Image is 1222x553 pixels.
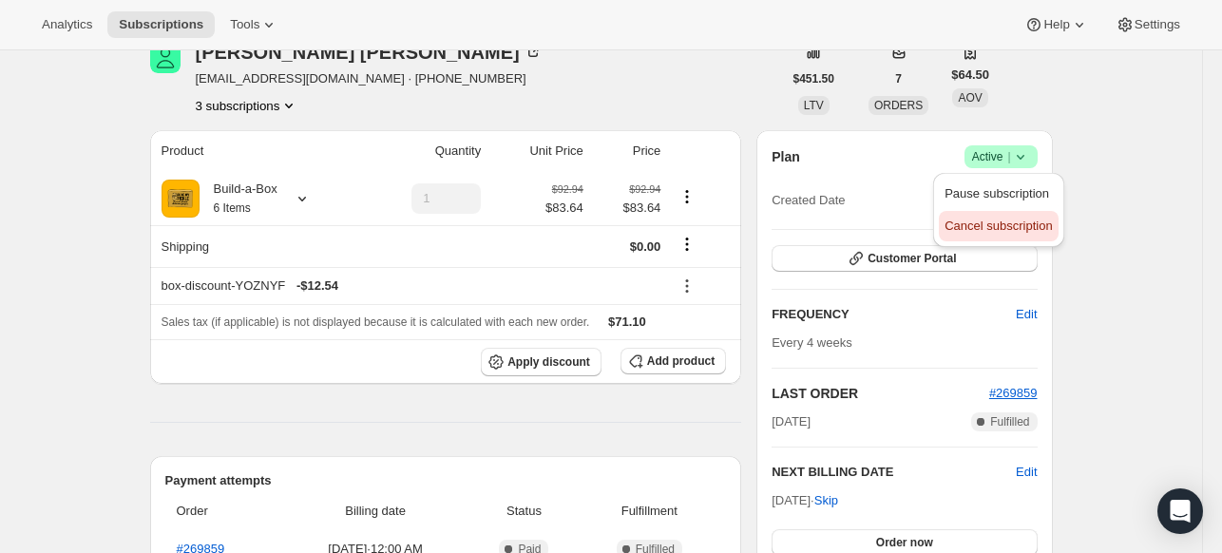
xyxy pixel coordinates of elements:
[630,239,661,254] span: $0.00
[196,96,299,115] button: Product actions
[589,130,667,172] th: Price
[772,384,989,403] h2: LAST ORDER
[672,234,702,255] button: Shipping actions
[972,147,1030,166] span: Active
[1135,17,1180,32] span: Settings
[196,69,543,88] span: [EMAIL_ADDRESS][DOMAIN_NAME] · [PHONE_NUMBER]
[545,199,583,218] span: $83.64
[874,99,923,112] span: ORDERS
[30,11,104,38] button: Analytics
[647,353,715,369] span: Add product
[608,315,646,329] span: $71.10
[1013,11,1099,38] button: Help
[1004,299,1048,330] button: Edit
[939,211,1058,241] button: Cancel subscription
[1157,488,1203,534] div: Open Intercom Messenger
[989,384,1038,403] button: #269859
[990,414,1029,429] span: Fulfilled
[196,43,543,62] div: [PERSON_NAME] [PERSON_NAME]
[803,486,850,516] button: Skip
[951,66,989,85] span: $64.50
[584,502,716,521] span: Fulfillment
[895,71,902,86] span: 7
[1104,11,1192,38] button: Settings
[42,17,92,32] span: Analytics
[200,180,277,218] div: Build-a-Box
[1016,305,1037,324] span: Edit
[150,130,360,172] th: Product
[772,305,1016,324] h2: FREQUENCY
[107,11,215,38] button: Subscriptions
[621,348,726,374] button: Add product
[814,491,838,510] span: Skip
[772,245,1037,272] button: Customer Portal
[150,225,360,267] th: Shipping
[214,201,251,215] small: 6 Items
[772,412,811,431] span: [DATE]
[507,354,590,370] span: Apply discount
[162,276,661,296] div: box-discount-YOZNYF
[165,471,727,490] h2: Payment attempts
[629,183,660,195] small: $92.94
[772,191,845,210] span: Created Date
[119,17,203,32] span: Subscriptions
[772,463,1016,482] h2: NEXT BILLING DATE
[672,186,702,207] button: Product actions
[150,43,181,73] span: Lori Hicks
[481,348,601,376] button: Apply discount
[595,199,661,218] span: $83.64
[772,147,800,166] h2: Plan
[868,251,956,266] span: Customer Portal
[475,502,572,521] span: Status
[165,490,281,532] th: Order
[939,179,1058,209] button: Pause subscription
[804,99,824,112] span: LTV
[782,66,846,92] button: $451.50
[772,335,852,350] span: Every 4 weeks
[945,219,1052,233] span: Cancel subscription
[1007,149,1010,164] span: |
[296,276,338,296] span: - $12.54
[219,11,290,38] button: Tools
[359,130,487,172] th: Quantity
[230,17,259,32] span: Tools
[162,315,590,329] span: Sales tax (if applicable) is not displayed because it is calculated with each new order.
[162,180,200,218] img: product img
[876,535,933,550] span: Order now
[793,71,834,86] span: $451.50
[287,502,465,521] span: Billing date
[772,493,838,507] span: [DATE] ·
[958,91,982,105] span: AOV
[1016,463,1037,482] button: Edit
[552,183,583,195] small: $92.94
[487,130,589,172] th: Unit Price
[945,186,1049,200] span: Pause subscription
[1043,17,1069,32] span: Help
[884,66,913,92] button: 7
[989,386,1038,400] a: #269859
